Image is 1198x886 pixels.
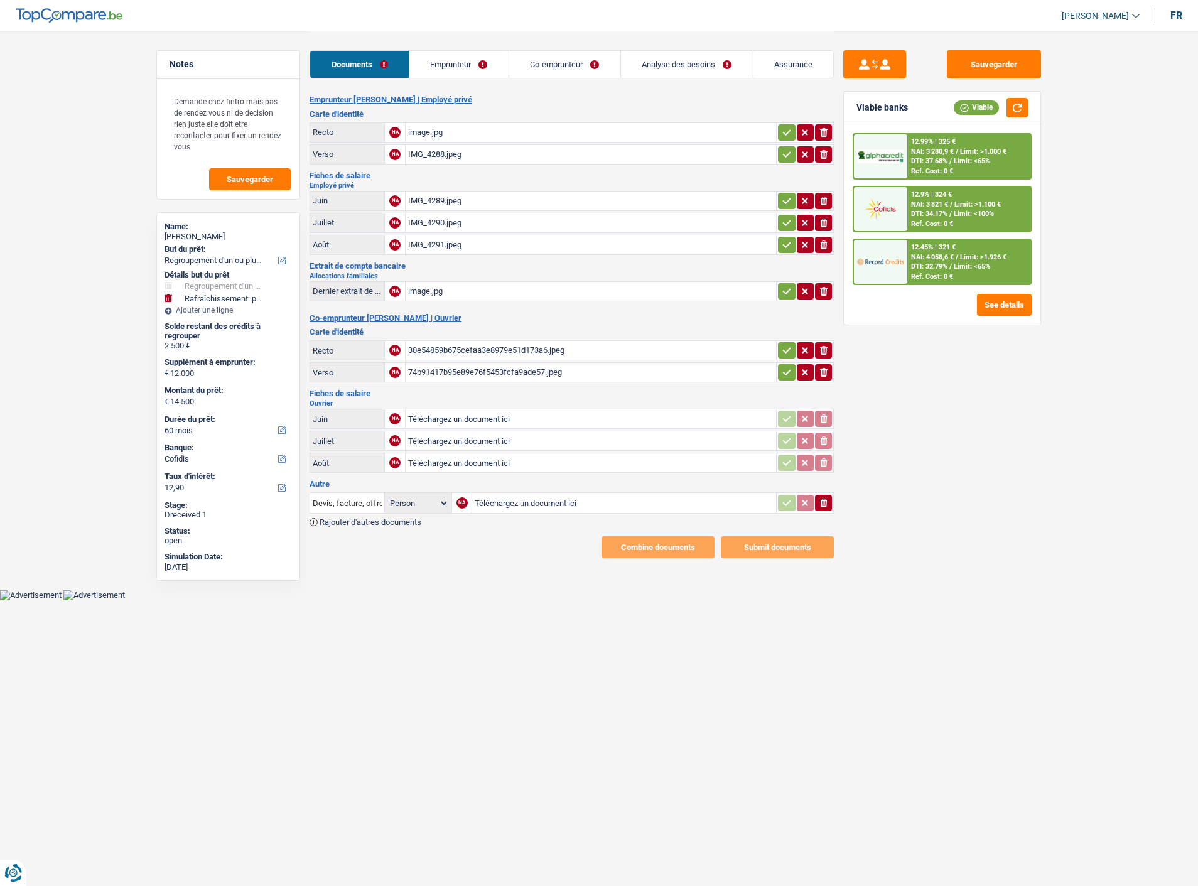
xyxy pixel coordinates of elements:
[389,345,401,356] div: NA
[389,457,401,468] div: NA
[310,480,834,488] h3: Autre
[310,171,834,180] h3: Fiches de salaire
[408,213,774,232] div: IMG_4290.jpeg
[954,100,999,114] div: Viable
[602,536,715,558] button: Combine documents
[960,253,1006,261] span: Limit: >1.926 €
[911,262,947,271] span: DTI: 32.79%
[911,253,954,261] span: NAI: 4 058,6 €
[165,526,292,536] div: Status:
[954,210,994,218] span: Limit: <100%
[165,510,292,520] div: Dreceived 1
[949,157,952,165] span: /
[408,235,774,254] div: IMG_4291.jpeg
[408,192,774,210] div: IMG_4289.jpeg
[63,590,125,600] img: Advertisement
[165,232,292,242] div: [PERSON_NAME]
[165,306,292,315] div: Ajouter une ligne
[165,357,289,367] label: Supplément à emprunter:
[165,397,169,407] span: €
[954,157,990,165] span: Limit: <65%
[313,414,382,424] div: Juin
[911,273,953,281] div: Ref. Cost: 0 €
[389,127,401,138] div: NA
[389,195,401,207] div: NA
[509,51,620,78] a: Co-emprunteur
[313,436,382,446] div: Juillet
[960,148,1006,156] span: Limit: >1.000 €
[949,210,952,218] span: /
[310,273,834,279] h2: Allocations familiales
[389,413,401,424] div: NA
[310,518,421,526] button: Rajouter d'autres documents
[911,157,947,165] span: DTI: 37.68%
[310,182,834,189] h2: Employé privé
[856,102,908,113] div: Viable banks
[753,51,834,78] a: Assurance
[911,243,956,251] div: 12.45% | 321 €
[310,51,409,78] a: Documents
[911,220,953,228] div: Ref. Cost: 0 €
[621,51,753,78] a: Analyse des besoins
[956,148,958,156] span: /
[313,196,382,205] div: Juin
[857,197,904,220] img: Cofidis
[165,244,289,254] label: But du prêt:
[408,145,774,164] div: IMG_4288.jpeg
[16,8,122,23] img: TopCompare Logo
[977,294,1032,316] button: See details
[313,218,382,227] div: Juillet
[165,552,292,562] div: Simulation Date:
[911,210,947,218] span: DTI: 34.17%
[209,168,291,190] button: Sauvegarder
[165,472,289,482] label: Taux d'intérêt:
[1052,6,1140,26] a: [PERSON_NAME]
[310,110,834,118] h3: Carte d'identité
[389,149,401,160] div: NA
[313,240,382,249] div: Août
[310,328,834,336] h3: Carte d'identité
[721,536,834,558] button: Submit documents
[165,443,289,453] label: Banque:
[165,536,292,546] div: open
[313,127,382,137] div: Recto
[310,262,834,270] h3: Extrait de compte bancaire
[408,282,774,301] div: image.jpg
[165,222,292,232] div: Name:
[313,368,382,377] div: Verso
[950,200,952,208] span: /
[389,217,401,229] div: NA
[408,123,774,142] div: image.jpg
[165,414,289,424] label: Durée du prêt:
[947,50,1041,78] button: Sauvegarder
[954,262,990,271] span: Limit: <65%
[949,262,952,271] span: /
[170,59,287,70] h5: Notes
[911,138,956,146] div: 12.99% | 325 €
[310,313,834,323] h2: Co-emprunteur [PERSON_NAME] | Ouvrier
[911,200,948,208] span: NAI: 3 821 €
[165,386,289,396] label: Montant du prêt:
[954,200,1001,208] span: Limit: >1.100 €
[911,167,953,175] div: Ref. Cost: 0 €
[911,190,952,198] div: 12.9% | 324 €
[956,253,958,261] span: /
[313,458,382,468] div: Août
[389,435,401,446] div: NA
[313,346,382,355] div: Recto
[389,367,401,378] div: NA
[165,368,169,378] span: €
[313,149,382,159] div: Verso
[857,149,904,164] img: AlphaCredit
[857,250,904,273] img: Record Credits
[165,562,292,572] div: [DATE]
[320,518,421,526] span: Rajouter d'autres documents
[409,51,509,78] a: Emprunteur
[456,497,468,509] div: NA
[310,95,834,105] h2: Emprunteur [PERSON_NAME] | Employé privé
[389,239,401,251] div: NA
[310,400,834,407] h2: Ouvrier
[313,286,382,296] div: Dernier extrait de compte pour vos allocations familiales
[165,341,292,351] div: 2.500 €
[165,270,292,280] div: Détails but du prêt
